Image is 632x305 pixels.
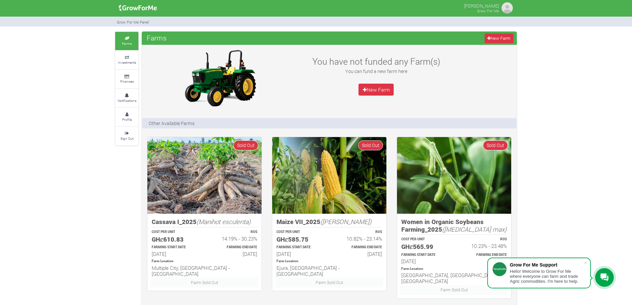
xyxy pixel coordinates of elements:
h6: [GEOGRAPHIC_DATA], [GEOGRAPHIC_DATA] - [GEOGRAPHIC_DATA] [401,272,507,284]
small: Profile [122,117,132,122]
small: Notifications [118,98,136,103]
i: ([MEDICAL_DATA] max) [442,225,507,233]
h6: [DATE] [210,251,257,257]
h6: [DATE] [152,251,198,257]
h6: 10.23% - 23.48% [460,243,507,249]
h5: Women in Organic Soybeans Farming_2025 [401,218,507,233]
small: Sign Out [120,136,133,141]
p: [PERSON_NAME] [464,1,499,9]
img: growforme image [117,1,159,15]
p: COST PER UNIT [152,230,198,235]
h3: You have not funded any Farm(s) [304,56,448,67]
h6: [DATE] [335,251,382,257]
h6: [DATE] [460,258,507,264]
img: growforme image [179,48,262,108]
p: COST PER UNIT [401,237,448,242]
p: Location of Farm [401,267,507,271]
h6: Multiple City, [GEOGRAPHIC_DATA] - [GEOGRAPHIC_DATA] [152,265,257,277]
p: Estimated Farming Start Date [276,245,323,250]
img: growforme image [501,1,514,15]
span: Sold Out [483,140,508,150]
h5: Maize VII_2025 [276,218,382,226]
small: Grow For Me Panel [117,20,149,25]
span: Sold Out [358,140,383,150]
p: Location of Farm [276,259,382,264]
small: Finances [120,79,134,84]
h6: 10.82% - 23.14% [335,236,382,242]
h6: [DATE] [401,258,448,264]
img: growforme image [272,137,386,214]
p: Location of Farm [152,259,257,264]
h5: GHȼ585.75 [276,236,323,243]
a: Investments [115,51,138,69]
a: New Farm [485,34,513,43]
p: COST PER UNIT [276,230,323,235]
p: ROS [335,230,382,235]
a: Notifications [115,89,138,107]
i: ([PERSON_NAME]) [320,217,371,226]
a: New Farm [358,84,394,96]
p: Other Available Farms [149,120,195,127]
a: Sign Out [115,127,138,145]
span: Farms [145,31,168,44]
small: Investments [118,60,136,65]
img: growforme image [397,137,511,214]
a: Profile [115,108,138,126]
h6: Ejura, [GEOGRAPHIC_DATA] - [GEOGRAPHIC_DATA] [276,265,382,277]
div: Hello! Welcome to Grow For Me where everyone can farm and trade Agric commodities. I'm here to help. [510,269,584,284]
span: Sold Out [233,140,258,150]
h6: 14.19% - 30.23% [210,236,257,242]
p: Estimated Farming End Date [210,245,257,250]
p: Estimated Farming Start Date [401,253,448,258]
small: Farms [122,41,132,46]
p: Estimated Farming End Date [460,253,507,258]
h5: GHȼ565.99 [401,243,448,251]
img: growforme image [147,137,262,214]
p: Estimated Farming Start Date [152,245,198,250]
i: (Manihot esculenta) [197,217,251,226]
small: Grow For Me [477,8,499,13]
h5: GHȼ610.83 [152,236,198,243]
p: ROS [210,230,257,235]
p: You can fund a new farm here [304,68,448,75]
p: Estimated Farming End Date [335,245,382,250]
a: Farms [115,32,138,50]
div: Grow For Me Support [510,262,584,267]
a: Finances [115,70,138,88]
p: ROS [460,237,507,242]
h5: Cassava I_2025 [152,218,257,226]
h6: [DATE] [276,251,323,257]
